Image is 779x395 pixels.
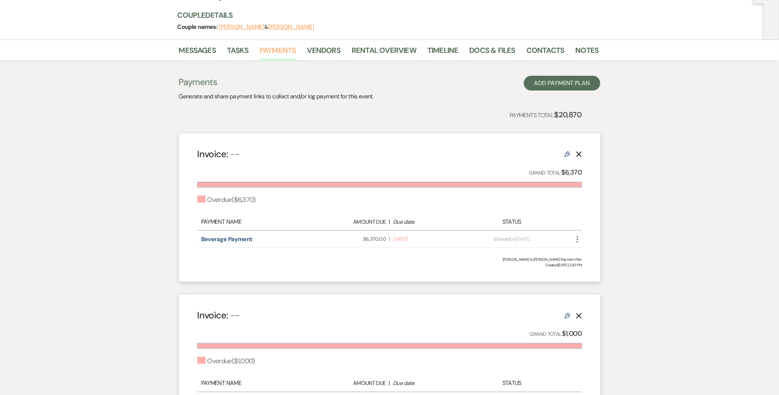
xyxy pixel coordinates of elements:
[510,109,582,121] p: Payments Total:
[576,44,599,61] a: Notes
[260,44,296,61] a: Payments
[201,217,314,226] div: Payment Name
[314,217,465,226] div: |
[179,44,216,61] a: Messages
[526,44,565,61] a: Contacts
[201,379,314,388] div: Payment Name
[529,167,582,178] p: Grand Total:
[219,24,265,30] button: [PERSON_NAME]
[268,24,314,30] button: [PERSON_NAME]
[318,379,386,388] div: Amount Due
[197,309,240,322] h4: Invoice:
[177,10,592,20] h3: Couple Details
[177,23,219,31] span: Couple names:
[530,328,582,339] p: Grand Total:
[352,44,416,61] a: Rental Overview
[427,44,458,61] a: Timeline
[197,195,256,205] div: Overdue ( $6,370 )
[555,110,582,119] strong: $20,870
[230,148,240,160] span: --
[197,262,582,268] span: Created: [DATE] 2:30 PM
[318,218,386,226] div: Amount Due
[465,379,559,388] div: Status
[494,236,510,242] span: Shared
[307,44,341,61] a: Vendors
[201,235,253,243] a: Beverage Payment
[562,329,582,338] strong: $1,000
[179,76,374,88] h3: Payments
[230,309,240,321] span: --
[393,218,461,226] div: Due date
[393,379,461,388] div: Due date
[314,379,465,388] div: |
[393,235,461,243] span: [DATE]
[465,235,559,243] div: on [DATE]
[465,217,559,226] div: Status
[179,92,374,101] p: Generate and share payment links to collect and/or log payment for this event.
[197,356,255,366] div: Overdue ( $1,000 )
[389,235,390,243] span: |
[470,44,515,61] a: Docs & Files
[318,235,386,243] span: $6,370.00
[219,23,314,31] span: &
[561,168,582,177] strong: $6,370
[197,257,582,262] div: [PERSON_NAME] & [PERSON_NAME] Payment Plan
[227,44,248,61] a: Tasks
[197,148,240,161] h4: Invoice:
[524,76,600,91] button: Add Payment Plan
